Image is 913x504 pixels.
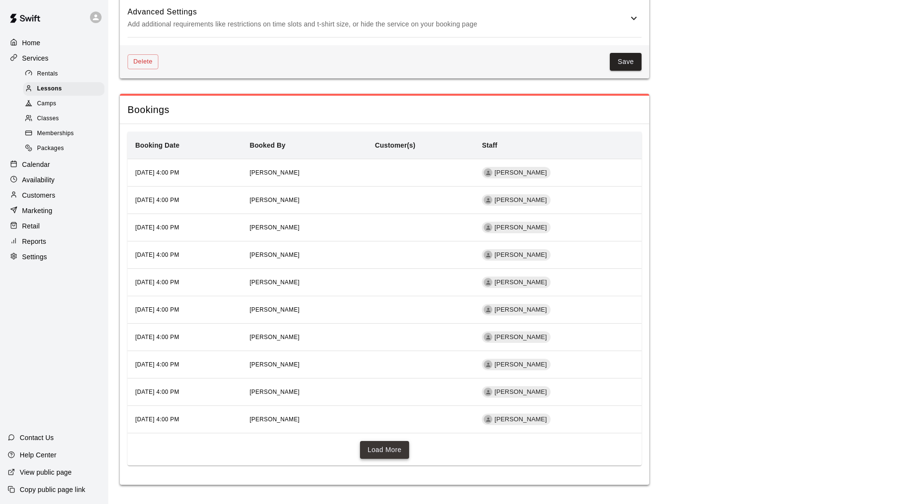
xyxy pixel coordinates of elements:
[8,188,101,202] a: Customers
[23,126,108,141] a: Memberships
[490,388,551,397] span: [PERSON_NAME]
[490,168,551,177] span: [PERSON_NAME]
[135,361,179,368] span: [DATE] 4:00 PM
[250,141,285,149] b: Booked By
[135,197,179,203] span: [DATE] 4:00 PM
[250,169,300,176] span: [PERSON_NAME]
[482,304,551,315] div: [PERSON_NAME]
[37,84,62,94] span: Lessons
[482,167,551,178] div: [PERSON_NAME]
[482,277,551,288] div: [PERSON_NAME]
[23,67,104,81] div: Rentals
[135,279,179,286] span: [DATE] 4:00 PM
[484,305,492,314] div: Scott Belger
[23,97,108,112] a: Camps
[484,333,492,341] div: Scott Belger
[135,334,179,340] span: [DATE] 4:00 PM
[250,416,300,423] span: [PERSON_NAME]
[250,306,300,313] span: [PERSON_NAME]
[135,252,179,258] span: [DATE] 4:00 PM
[484,360,492,369] div: Scott Belger
[482,359,551,370] div: [PERSON_NAME]
[23,142,104,155] div: Packages
[375,141,415,149] b: Customer(s)
[250,389,300,395] span: [PERSON_NAME]
[482,249,551,261] div: [PERSON_NAME]
[23,82,104,96] div: Lessons
[23,141,108,156] a: Packages
[22,38,40,48] p: Home
[8,157,101,172] a: Calendar
[484,278,492,287] div: Scott Belger
[482,386,551,398] div: [PERSON_NAME]
[482,222,551,233] div: [PERSON_NAME]
[20,467,72,477] p: View public page
[37,114,59,124] span: Classes
[135,306,179,313] span: [DATE] 4:00 PM
[20,485,85,494] p: Copy public page link
[490,251,551,260] span: [PERSON_NAME]
[484,251,492,259] div: Scott Belger
[250,224,300,231] span: [PERSON_NAME]
[250,279,300,286] span: [PERSON_NAME]
[360,441,410,459] button: Load More
[22,237,46,246] p: Reports
[37,99,56,109] span: Camps
[37,129,74,139] span: Memberships
[490,223,551,232] span: [PERSON_NAME]
[482,141,497,149] b: Staff
[22,206,52,215] p: Marketing
[482,331,551,343] div: [PERSON_NAME]
[128,6,628,18] h6: Advanced Settings
[20,433,54,442] p: Contact Us
[135,169,179,176] span: [DATE] 4:00 PM
[23,127,104,140] div: Memberships
[8,36,101,50] a: Home
[23,112,108,126] a: Classes
[135,389,179,395] span: [DATE] 4:00 PM
[484,223,492,232] div: Scott Belger
[490,333,551,342] span: [PERSON_NAME]
[490,278,551,287] span: [PERSON_NAME]
[135,224,179,231] span: [DATE] 4:00 PM
[8,219,101,233] a: Retail
[8,51,101,65] a: Services
[490,305,551,315] span: [PERSON_NAME]
[20,450,56,460] p: Help Center
[8,203,101,218] a: Marketing
[250,252,300,258] span: [PERSON_NAME]
[484,168,492,177] div: Scott Belger
[22,221,40,231] p: Retail
[8,234,101,249] a: Reports
[37,144,64,153] span: Packages
[484,415,492,424] div: Scott Belger
[250,197,300,203] span: [PERSON_NAME]
[135,141,180,149] b: Booking Date
[250,334,300,340] span: [PERSON_NAME]
[22,175,55,185] p: Availability
[23,97,104,111] div: Camps
[128,103,642,116] span: Bookings
[135,416,179,423] span: [DATE] 4:00 PM
[8,173,101,187] a: Availability
[22,190,55,200] p: Customers
[8,250,101,264] a: Settings
[128,54,158,69] button: Delete
[250,361,300,368] span: [PERSON_NAME]
[490,196,551,205] span: [PERSON_NAME]
[484,196,492,204] div: Scott Belger
[22,160,50,169] p: Calendar
[23,81,108,96] a: Lessons
[23,112,104,126] div: Classes
[482,414,551,425] div: [PERSON_NAME]
[490,415,551,424] span: [PERSON_NAME]
[484,388,492,396] div: Scott Belger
